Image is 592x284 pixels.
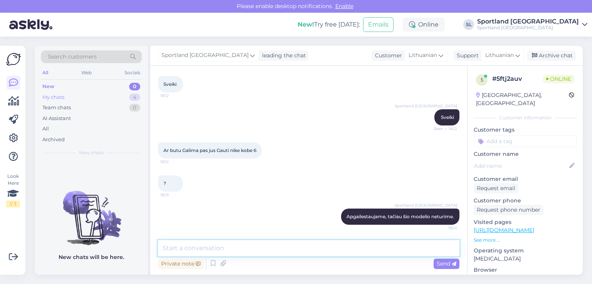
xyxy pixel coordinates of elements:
[123,68,142,78] div: Socials
[163,180,166,186] span: ?
[163,147,256,153] span: Ar butu Galima pas jus Gauti nike kobe 6
[437,260,456,267] span: Send
[527,50,576,61] div: Archive chat
[474,150,577,158] p: Customer name
[333,3,356,10] span: Enable
[259,52,306,60] div: leading the chat
[42,136,65,144] div: Archived
[129,94,140,101] div: 4
[59,253,124,261] p: New chats will be here.
[6,173,20,207] div: Look Here
[395,202,457,208] span: Sportland [GEOGRAPHIC_DATA]
[129,104,140,112] div: 0
[80,68,93,78] div: Web
[403,18,445,32] div: Online
[6,200,20,207] div: 1 / 3
[160,192,189,198] span: 18:13
[474,162,568,170] input: Add name
[372,52,402,60] div: Customer
[42,115,71,122] div: AI Assistant
[474,274,577,282] p: Chrome [TECHNICAL_ID]
[48,53,97,61] span: Search customers
[363,17,394,32] button: Emails
[395,103,457,109] span: Sportland [GEOGRAPHIC_DATA]
[41,68,50,78] div: All
[474,255,577,263] p: [MEDICAL_DATA]
[35,177,148,246] img: No chats
[474,247,577,255] p: Operating system
[474,135,577,147] input: Add a tag
[477,25,579,31] div: Sportland [GEOGRAPHIC_DATA]
[463,19,474,30] div: SL
[42,94,64,101] div: My chats
[474,126,577,134] p: Customer tags
[474,183,518,194] div: Request email
[476,91,569,107] div: [GEOGRAPHIC_DATA], [GEOGRAPHIC_DATA]
[160,93,189,99] span: 18:12
[346,214,454,219] span: Apgailestaujame, tačiau šio modelio neturime.
[481,77,483,83] span: 5
[409,51,437,60] span: Lithuanian
[42,83,54,90] div: New
[160,159,189,165] span: 18:12
[428,225,457,231] span: 18:14
[6,52,21,67] img: Askly Logo
[454,52,479,60] div: Support
[474,114,577,121] div: Customer information
[161,51,249,60] span: Sportland [GEOGRAPHIC_DATA]
[298,21,314,28] b: New!
[543,75,574,83] span: Online
[158,259,203,269] div: Private note
[485,51,514,60] span: Lithuanian
[79,149,104,156] span: New chats
[492,74,543,84] div: # 5ftj2auv
[474,227,534,234] a: [URL][DOMAIN_NAME]
[474,218,577,226] p: Visited pages
[129,83,140,90] div: 0
[441,114,454,120] span: Sveiki
[477,18,587,31] a: Sportland [GEOGRAPHIC_DATA]Sportland [GEOGRAPHIC_DATA]
[474,205,543,215] div: Request phone number
[42,125,49,133] div: All
[42,104,71,112] div: Team chats
[474,266,577,274] p: Browser
[474,175,577,183] p: Customer email
[474,197,577,205] p: Customer phone
[163,81,177,87] span: Sveiki
[474,237,577,244] p: See more ...
[298,20,360,29] div: Try free [DATE]:
[428,126,457,132] span: Seen ✓ 18:12
[477,18,579,25] div: Sportland [GEOGRAPHIC_DATA]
